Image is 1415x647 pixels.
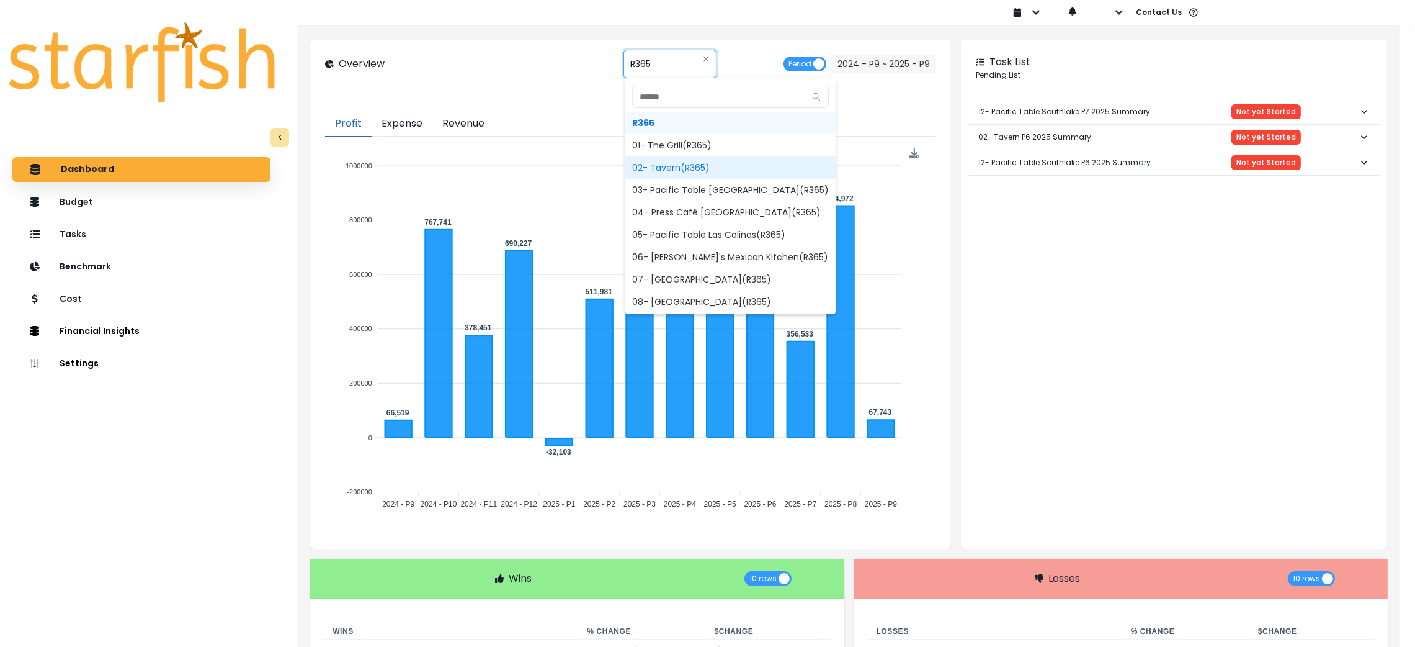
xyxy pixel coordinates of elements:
p: Benchmark [60,261,111,272]
tspan: 2025 - P5 [704,500,736,509]
span: 06- [PERSON_NAME]'s Mexican Kitchen(R365) [625,246,836,268]
tspan: 2025 - P4 [664,500,696,509]
tspan: 2025 - P6 [744,500,777,509]
span: 01- The Grill(R365) [625,134,836,156]
button: Financial Insights [12,319,270,343]
tspan: 200000 [349,379,372,387]
button: Budget [12,189,270,214]
p: Cost [60,294,82,304]
button: Revenue [432,111,494,137]
span: 02- Tavern(R365) [625,156,836,179]
button: Benchmark [12,254,270,279]
tspan: 2024 - P9 [382,500,414,509]
tspan: 2025 - P1 [543,500,576,509]
span: 10 rows [749,571,777,586]
button: 12- Pacific Table Southlake P7 2025 SummaryNot yet Started [968,99,1380,124]
th: $ Change [1248,624,1375,640]
svg: search [812,93,821,101]
span: R365 [630,51,651,77]
tspan: 2025 - P7 [785,500,817,509]
span: Not yet Started [1236,133,1296,142]
img: Download Profit [909,148,920,159]
span: Not yet Started [1236,158,1296,167]
span: 04- Press Café [GEOGRAPHIC_DATA](R365) [625,201,836,224]
th: % Change [1121,624,1248,640]
button: Clear [702,53,710,65]
button: Cost [12,286,270,311]
p: Task List [989,55,1030,70]
p: 02- Tavern P6 2025 Summary [978,122,1091,153]
span: R365 [625,112,836,134]
th: Wins [323,624,577,640]
button: 02- Tavern P6 2025 SummaryNot yet Started [968,125,1380,150]
tspan: 1000000 [346,162,372,170]
span: 07- [GEOGRAPHIC_DATA](R365) [625,268,836,291]
p: Wins [509,571,532,586]
button: 2024 - P9 ~ 2025 - P9 [831,55,936,73]
button: 12- Pacific Table Southlake P6 2025 SummaryNot yet Started [968,150,1380,175]
p: Pending List [976,70,1373,81]
span: Period [788,57,811,71]
th: % Change [577,624,704,640]
tspan: 600000 [349,271,372,278]
p: 12- Pacific Table Southlake P7 2025 Summary [978,96,1150,127]
tspan: 2024 - P12 [501,500,537,509]
th: $ Change [705,624,832,640]
th: Losses [867,624,1121,640]
p: 12- Pacific Table Southlake P6 2025 Summary [978,147,1151,178]
tspan: 400000 [349,325,372,332]
tspan: 2024 - P10 [421,500,457,509]
span: 03- Pacific Table [GEOGRAPHIC_DATA](R365) [625,179,836,201]
tspan: 0 [368,434,372,441]
p: Losses [1048,571,1080,586]
button: Profit [325,111,372,137]
button: Expense [372,111,432,137]
span: Not yet Started [1236,107,1296,116]
span: 05- Pacific Table Las Colinas(R365) [625,224,836,246]
svg: close [702,55,710,63]
tspan: 2025 - P3 [623,500,656,509]
tspan: 2025 - P8 [824,500,857,509]
button: Tasks [12,222,270,247]
tspan: 2025 - P2 [583,500,615,509]
p: Tasks [60,229,86,240]
tspan: -200000 [347,488,372,495]
p: Budget [60,197,93,207]
tspan: 2025 - P9 [865,500,897,509]
div: Menu [909,148,920,159]
button: Settings [12,351,270,376]
span: 10 rows [1293,571,1320,586]
button: Dashboard [12,157,270,182]
tspan: 2024 - P11 [461,500,498,509]
span: 08- [GEOGRAPHIC_DATA](R365) [625,291,836,313]
p: Dashboard [61,164,114,175]
tspan: 800000 [349,216,372,224]
p: Overview [339,57,385,71]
